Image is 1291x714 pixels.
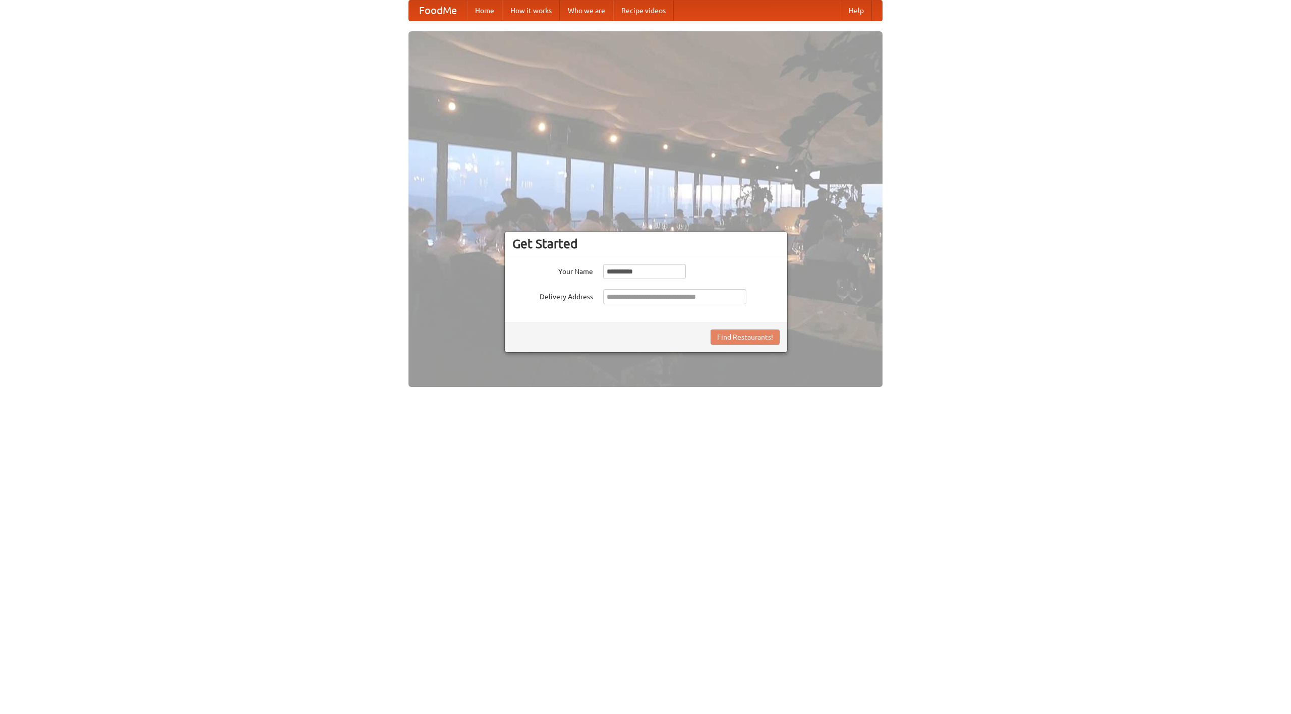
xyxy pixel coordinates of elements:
a: Help [841,1,872,21]
label: Delivery Address [512,289,593,302]
a: Who we are [560,1,613,21]
a: Recipe videos [613,1,674,21]
h3: Get Started [512,236,780,251]
a: How it works [502,1,560,21]
a: Home [467,1,502,21]
label: Your Name [512,264,593,277]
a: FoodMe [409,1,467,21]
button: Find Restaurants! [711,329,780,345]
